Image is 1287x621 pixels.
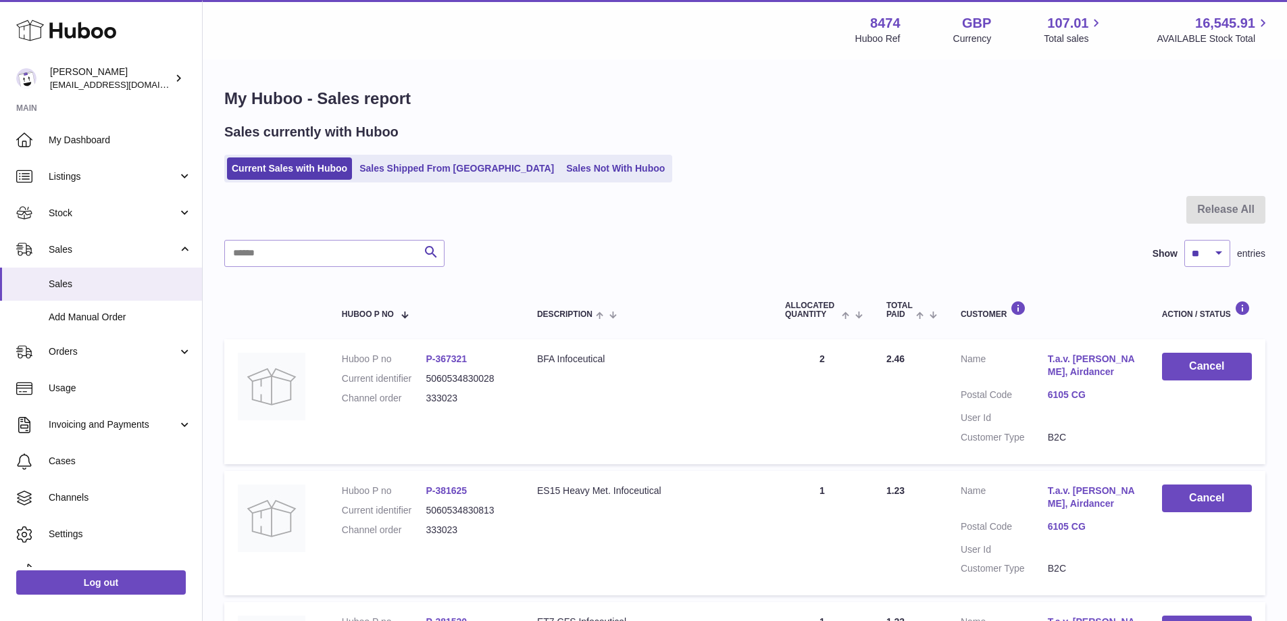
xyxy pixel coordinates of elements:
span: Sales [49,243,178,256]
span: Total paid [886,301,913,319]
dd: B2C [1048,562,1135,575]
dt: Channel order [342,392,426,405]
span: Description [537,310,592,319]
span: Stock [49,207,178,220]
span: Huboo P no [342,310,394,319]
dt: Name [961,353,1048,382]
td: 2 [772,339,873,464]
div: Action / Status [1162,301,1252,319]
span: Listings [49,170,178,183]
dd: B2C [1048,431,1135,444]
dt: Postal Code [961,389,1048,405]
dt: Name [961,485,1048,514]
span: Usage [49,382,192,395]
div: Huboo Ref [855,32,901,45]
dt: Huboo P no [342,353,426,366]
td: 1 [772,471,873,595]
img: no-photo.jpg [238,485,305,552]
strong: 8474 [870,14,901,32]
a: Current Sales with Huboo [227,157,352,180]
span: [EMAIL_ADDRESS][DOMAIN_NAME] [50,79,199,90]
dd: 333023 [426,524,510,537]
span: My Dashboard [49,134,192,147]
dd: 5060534830813 [426,504,510,517]
span: Settings [49,528,192,541]
span: ALLOCATED Quantity [785,301,838,319]
span: Returns [49,564,192,577]
div: Currency [953,32,992,45]
div: ES15 Heavy Met. Infoceutical [537,485,758,497]
dt: Huboo P no [342,485,426,497]
a: 6105 CG [1048,520,1135,533]
img: orders@neshealth.com [16,68,36,89]
a: 6105 CG [1048,389,1135,401]
a: 16,545.91 AVAILABLE Stock Total [1157,14,1271,45]
span: Sales [49,278,192,291]
span: Add Manual Order [49,311,192,324]
a: Sales Shipped From [GEOGRAPHIC_DATA] [355,157,559,180]
button: Cancel [1162,485,1252,512]
dt: Postal Code [961,520,1048,537]
dt: Current identifier [342,504,426,517]
span: Invoicing and Payments [49,418,178,431]
span: Total sales [1044,32,1104,45]
h2: Sales currently with Huboo [224,123,399,141]
span: Orders [49,345,178,358]
dd: 5060534830028 [426,372,510,385]
button: Cancel [1162,353,1252,380]
dt: Current identifier [342,372,426,385]
a: T.a.v. [PERSON_NAME], Airdancer [1048,353,1135,378]
a: Sales Not With Huboo [561,157,670,180]
span: 16,545.91 [1195,14,1255,32]
div: BFA Infoceutical [537,353,758,366]
span: Channels [49,491,192,504]
dd: 333023 [426,392,510,405]
label: Show [1153,247,1178,260]
span: 1.23 [886,485,905,496]
a: 107.01 Total sales [1044,14,1104,45]
h1: My Huboo - Sales report [224,88,1265,109]
a: T.a.v. [PERSON_NAME], Airdancer [1048,485,1135,510]
a: P-367321 [426,353,467,364]
div: [PERSON_NAME] [50,66,172,91]
img: no-photo.jpg [238,353,305,420]
a: Log out [16,570,186,595]
span: 107.01 [1047,14,1088,32]
span: entries [1237,247,1265,260]
strong: GBP [962,14,991,32]
div: Customer [961,301,1135,319]
span: 2.46 [886,353,905,364]
dt: Customer Type [961,431,1048,444]
span: Cases [49,455,192,468]
span: AVAILABLE Stock Total [1157,32,1271,45]
dt: User Id [961,543,1048,556]
dt: User Id [961,412,1048,424]
a: P-381625 [426,485,467,496]
dt: Customer Type [961,562,1048,575]
dt: Channel order [342,524,426,537]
